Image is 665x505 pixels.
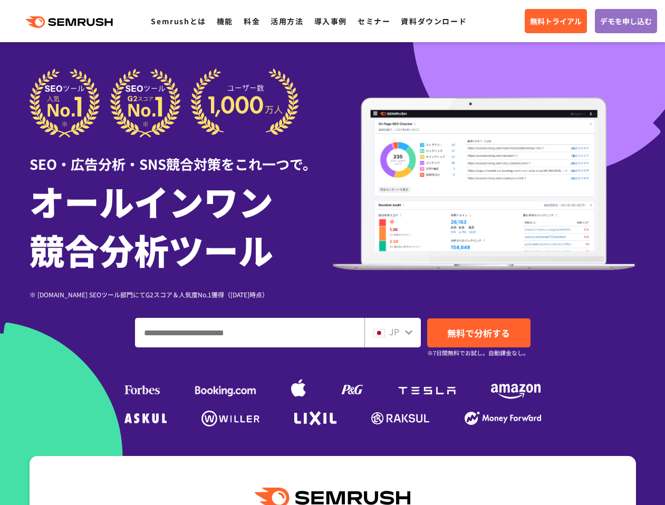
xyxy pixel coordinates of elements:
[271,16,303,26] a: 活用方法
[30,289,333,299] div: ※ [DOMAIN_NAME] SEOツール部門にてG2スコア＆人気度No.1獲得（[DATE]時点）
[530,15,582,27] span: 無料トライアル
[30,177,333,274] h1: オールインワン 競合分析ツール
[427,318,531,347] a: 無料で分析する
[447,326,510,339] span: 無料で分析する
[244,16,260,26] a: 料金
[151,16,206,26] a: Semrushとは
[427,348,529,358] small: ※7日間無料でお試し。自動課金なし。
[217,16,233,26] a: 機能
[358,16,390,26] a: セミナー
[595,9,657,33] a: デモを申し込む
[401,16,467,26] a: 資料ダウンロード
[600,15,652,27] span: デモを申し込む
[525,9,587,33] a: 無料トライアル
[389,325,399,338] span: JP
[314,16,347,26] a: 導入事例
[30,138,333,174] div: SEO・広告分析・SNS競合対策をこれ一つで。
[136,318,364,347] input: ドメイン、キーワードまたはURLを入力してください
